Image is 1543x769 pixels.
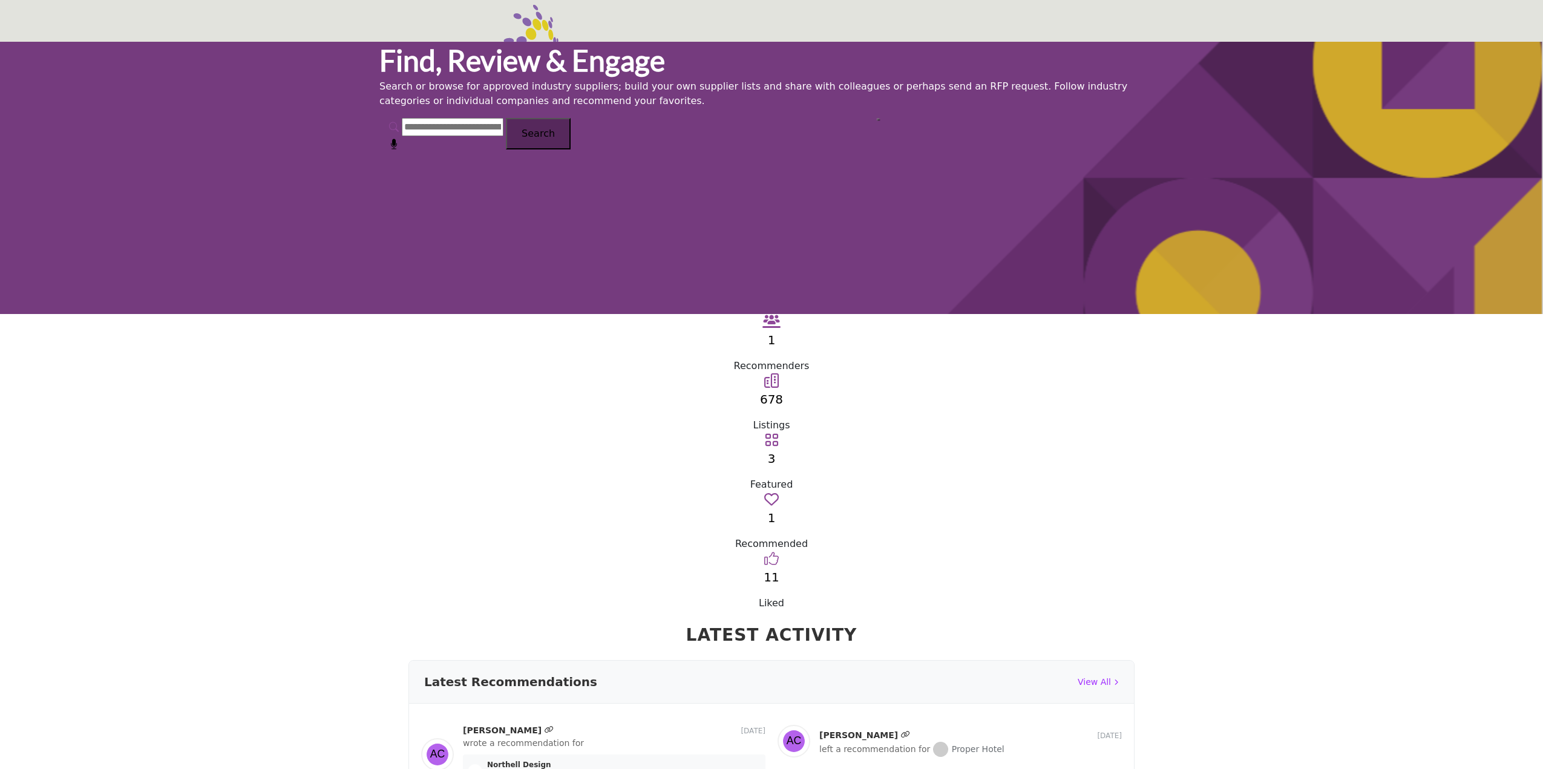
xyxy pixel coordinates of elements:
[768,333,776,347] a: 1
[819,730,898,741] strong: [PERSON_NAME]
[379,359,1164,373] div: Recommenders
[522,128,555,139] span: Search
[379,418,1164,433] div: Listings
[768,511,776,525] a: 1
[379,477,1164,492] div: Featured
[760,392,783,407] a: 678
[778,725,810,758] img: J C
[768,451,776,466] a: 3
[764,436,779,448] a: Go to Featured
[764,570,779,584] a: 11
[741,727,765,735] span: [DATE]
[463,725,542,736] strong: [PERSON_NAME]
[379,79,1164,108] p: Search or browse for approved industry suppliers; build your own supplier lists and share with co...
[1097,731,1122,740] span: [DATE]
[379,5,585,125] img: Site Logo
[408,623,1135,648] h2: Latest Activity
[424,673,597,691] h3: Latest Recommendations
[764,496,779,507] a: Go to Recommended
[379,42,1164,79] h1: Find, Review & Engage
[933,744,1004,754] a: Proper Hotel
[933,742,948,757] img: Proper Hotel
[762,318,781,329] a: View Recommenders
[819,744,930,754] span: left a recommendation for
[764,551,779,566] i: Go to Liked
[463,738,584,748] span: wrote a recommendation for
[379,537,1164,551] div: Recommended
[506,118,571,149] button: Search
[379,596,1164,610] div: Liked
[1078,676,1119,689] a: View All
